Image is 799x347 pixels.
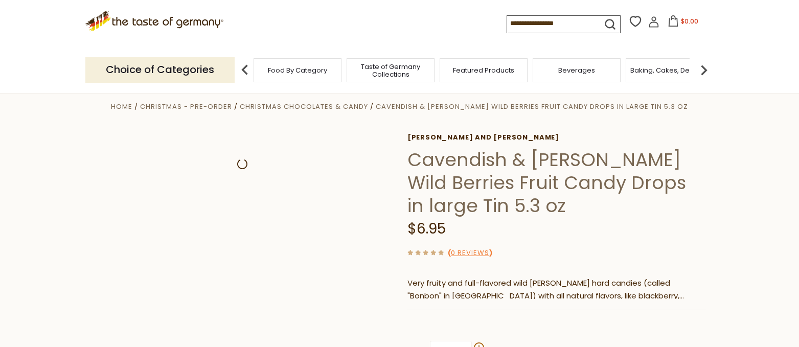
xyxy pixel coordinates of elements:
a: Taste of Germany Collections [350,63,431,78]
a: Featured Products [453,66,514,74]
a: [PERSON_NAME] and [PERSON_NAME] [407,133,706,142]
a: Christmas - PRE-ORDER [140,102,232,111]
span: ( ) [448,248,492,258]
h1: Cavendish & [PERSON_NAME] Wild Berries Fruit Candy Drops in large Tin 5.3 oz [407,148,706,217]
a: Beverages [558,66,595,74]
span: $6.95 [407,219,446,239]
button: $0.00 [661,15,705,31]
a: Cavendish & [PERSON_NAME] Wild Berries Fruit Candy Drops in large Tin 5.3 oz [376,102,688,111]
a: Food By Category [268,66,327,74]
a: 0 Reviews [451,248,489,259]
p: Choice of Categories [85,57,235,82]
a: Christmas Chocolates & Candy [240,102,368,111]
img: previous arrow [235,60,255,80]
a: Home [111,102,132,111]
span: $0.00 [681,17,698,26]
p: Very fruity and full-flavored wild [PERSON_NAME] hard candies (called "Bonbon" in [GEOGRAPHIC_DAT... [407,277,706,303]
a: Baking, Cakes, Desserts [630,66,710,74]
img: next arrow [694,60,714,80]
